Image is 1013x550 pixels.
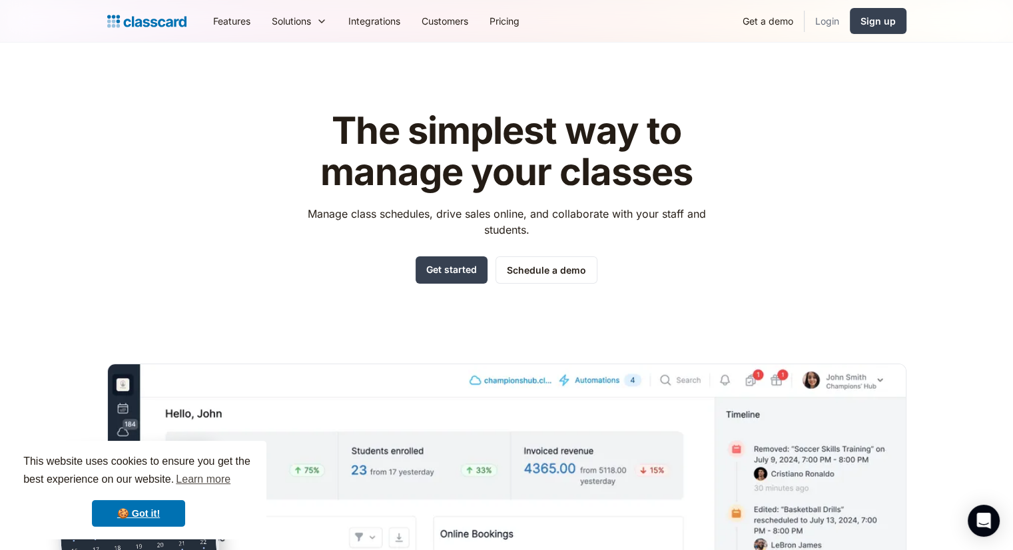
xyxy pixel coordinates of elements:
div: Solutions [272,14,311,28]
div: Solutions [261,6,338,36]
a: Get started [416,256,488,284]
div: cookieconsent [11,441,266,539]
a: learn more about cookies [174,469,232,489]
a: home [107,12,186,31]
a: dismiss cookie message [92,500,185,527]
p: Manage class schedules, drive sales online, and collaborate with your staff and students. [295,206,718,238]
a: Pricing [479,6,530,36]
a: Customers [411,6,479,36]
a: Features [202,6,261,36]
a: Sign up [850,8,906,34]
a: Get a demo [732,6,804,36]
span: This website uses cookies to ensure you get the best experience on our website. [23,453,254,489]
div: Open Intercom Messenger [968,505,1000,537]
a: Login [805,6,850,36]
a: Integrations [338,6,411,36]
a: Schedule a demo [496,256,597,284]
h1: The simplest way to manage your classes [295,111,718,192]
div: Sign up [860,14,896,28]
